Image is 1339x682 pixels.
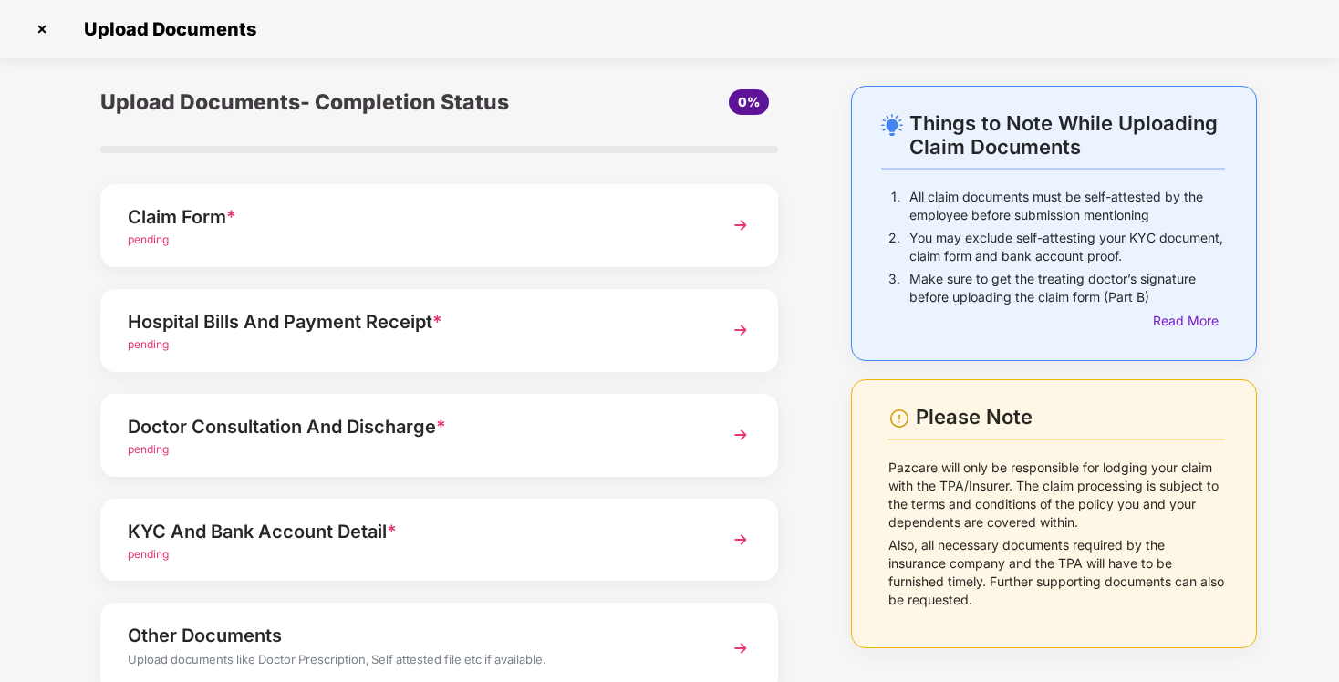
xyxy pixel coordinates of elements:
[66,18,265,40] span: Upload Documents
[128,650,699,674] div: Upload documents like Doctor Prescription, Self attested file etc if available.
[909,111,1225,159] div: Things to Note While Uploading Claim Documents
[891,188,900,224] p: 1.
[916,405,1225,429] div: Please Note
[128,202,699,232] div: Claim Form
[888,270,900,306] p: 3.
[724,523,757,556] img: svg+xml;base64,PHN2ZyBpZD0iTmV4dCIgeG1sbnM9Imh0dHA6Ly93d3cudzMub3JnLzIwMDAvc3ZnIiB3aWR0aD0iMzYiIG...
[724,418,757,451] img: svg+xml;base64,PHN2ZyBpZD0iTmV4dCIgeG1sbnM9Imh0dHA6Ly93d3cudzMub3JnLzIwMDAvc3ZnIiB3aWR0aD0iMzYiIG...
[128,412,699,441] div: Doctor Consultation And Discharge
[128,621,699,650] div: Other Documents
[738,94,760,109] span: 0%
[888,459,1226,532] p: Pazcare will only be responsible for lodging your claim with the TPA/Insurer. The claim processin...
[724,314,757,346] img: svg+xml;base64,PHN2ZyBpZD0iTmV4dCIgeG1sbnM9Imh0dHA6Ly93d3cudzMub3JnLzIwMDAvc3ZnIiB3aWR0aD0iMzYiIG...
[909,270,1225,306] p: Make sure to get the treating doctor’s signature before uploading the claim form (Part B)
[1153,311,1225,331] div: Read More
[128,337,169,351] span: pending
[128,517,699,546] div: KYC And Bank Account Detail
[888,536,1226,609] p: Also, all necessary documents required by the insurance company and the TPA will have to be furni...
[128,232,169,246] span: pending
[100,86,552,119] div: Upload Documents- Completion Status
[724,632,757,665] img: svg+xml;base64,PHN2ZyBpZD0iTmV4dCIgeG1sbnM9Imh0dHA6Ly93d3cudzMub3JnLzIwMDAvc3ZnIiB3aWR0aD0iMzYiIG...
[888,408,910,429] img: svg+xml;base64,PHN2ZyBpZD0iV2FybmluZ18tXzI0eDI0IiBkYXRhLW5hbWU9Ildhcm5pbmcgLSAyNHgyNCIgeG1sbnM9Im...
[881,114,903,136] img: svg+xml;base64,PHN2ZyB4bWxucz0iaHR0cDovL3d3dy53My5vcmcvMjAwMC9zdmciIHdpZHRoPSIyNC4wOTMiIGhlaWdodD...
[909,188,1225,224] p: All claim documents must be self-attested by the employee before submission mentioning
[128,547,169,561] span: pending
[724,209,757,242] img: svg+xml;base64,PHN2ZyBpZD0iTmV4dCIgeG1sbnM9Imh0dHA6Ly93d3cudzMub3JnLzIwMDAvc3ZnIiB3aWR0aD0iMzYiIG...
[27,15,57,44] img: svg+xml;base64,PHN2ZyBpZD0iQ3Jvc3MtMzJ4MzIiIHhtbG5zPSJodHRwOi8vd3d3LnczLm9yZy8yMDAwL3N2ZyIgd2lkdG...
[128,442,169,456] span: pending
[888,229,900,265] p: 2.
[128,307,699,336] div: Hospital Bills And Payment Receipt
[909,229,1225,265] p: You may exclude self-attesting your KYC document, claim form and bank account proof.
